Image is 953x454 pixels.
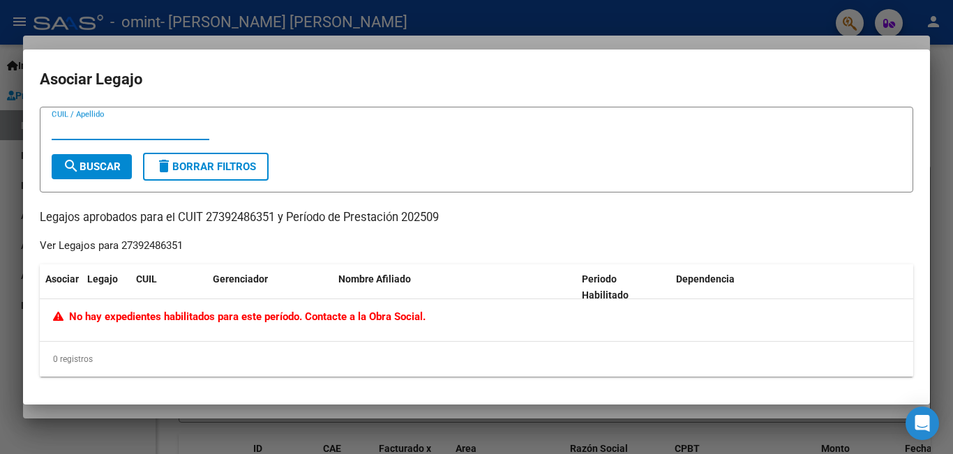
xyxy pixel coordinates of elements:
datatable-header-cell: Gerenciador [207,264,333,310]
h2: Asociar Legajo [40,66,913,93]
span: CUIL [136,273,157,285]
datatable-header-cell: Nombre Afiliado [333,264,576,310]
span: Buscar [63,160,121,173]
span: Gerenciador [213,273,268,285]
span: Nombre Afiliado [338,273,411,285]
div: 0 registros [40,342,913,377]
span: No hay expedientes habilitados para este período. Contacte a la Obra Social. [53,310,426,323]
span: Periodo Habilitado [582,273,629,301]
datatable-header-cell: Legajo [82,264,130,310]
span: Borrar Filtros [156,160,256,173]
span: Dependencia [676,273,735,285]
div: Open Intercom Messenger [906,407,939,440]
datatable-header-cell: CUIL [130,264,207,310]
span: Asociar [45,273,79,285]
button: Borrar Filtros [143,153,269,181]
datatable-header-cell: Asociar [40,264,82,310]
datatable-header-cell: Periodo Habilitado [576,264,670,310]
mat-icon: search [63,158,80,174]
datatable-header-cell: Dependencia [670,264,914,310]
p: Legajos aprobados para el CUIT 27392486351 y Período de Prestación 202509 [40,209,913,227]
button: Buscar [52,154,132,179]
mat-icon: delete [156,158,172,174]
div: Ver Legajos para 27392486351 [40,238,183,254]
span: Legajo [87,273,118,285]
